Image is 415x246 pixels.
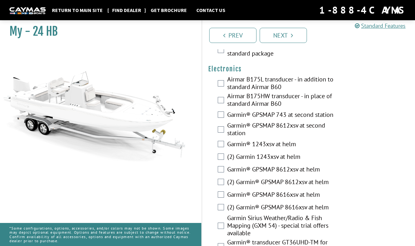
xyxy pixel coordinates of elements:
a: Return to main site [49,6,106,14]
h1: My - 24 HB [9,24,186,39]
label: (2) Garmin 1243xsv at helm [227,153,340,162]
label: Garmin® GPSMAP 8612xsv at helm [227,165,340,175]
a: Find Dealer [109,6,144,14]
label: Garmin® 1243xsv at helm [227,140,340,149]
a: Prev [209,28,256,43]
a: Get Brochure [147,6,190,14]
img: white-logo-c9c8dbefe5ff5ceceb0f0178aa75bf4bb51f6bca0971e226c86eb53dfe498488.png [9,7,46,14]
label: Airmar B175L transducer - in addition to standard Airmar B60 [227,75,340,92]
label: Garmin® GPSMAP 8616xsv at helm [227,191,340,200]
label: Mink/Vellum - add cockpit bolsters to standard package [227,42,340,59]
label: (2) Garmin® GPSMAP 8612xsv at helm [227,178,340,187]
label: Airmar B175HW transducer - in place of standard Airmar B60 [227,92,340,109]
a: Standard Features [355,22,406,29]
h4: Electronics [208,65,409,73]
label: (2) Garmin® GPSMAP 8616xsv at helm [227,203,340,213]
label: Garmin® GPSMAP 743 at second station [227,111,340,120]
p: *Some configurations, options, accessories, and/or colors may not be shown. Some images may depic... [9,223,192,246]
label: Garmin Sirius Weather/Radio & Fish Mapping (GXM 54) - special trial offers available [227,214,340,238]
a: Next [260,28,307,43]
label: Garmin® GPSMAP 8612xsv at second station [227,122,340,138]
div: 1-888-4CAYMAS [319,3,406,17]
a: Contact Us [193,6,228,14]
